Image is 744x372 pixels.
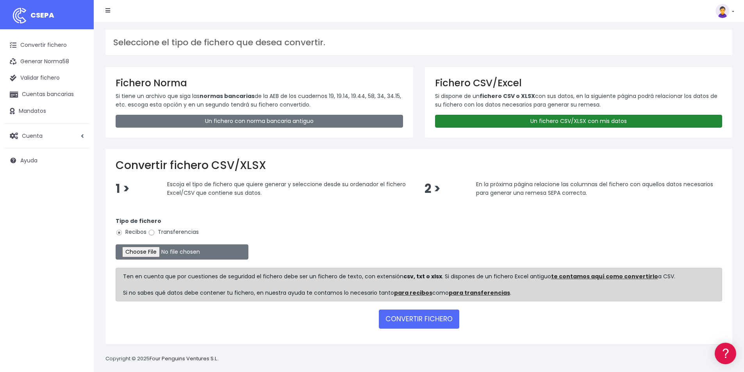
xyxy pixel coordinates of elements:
a: Un fichero con norma bancaria antiguo [116,115,403,128]
button: Contáctanos [8,209,148,222]
img: profile [715,4,730,18]
span: Escoja el tipo de fichero que quiere generar y seleccione desde su ordenador el fichero Excel/CSV... [167,180,406,197]
a: Ayuda [4,152,90,169]
div: Facturación [8,155,148,162]
a: Formatos [8,99,148,111]
span: Ayuda [20,157,37,164]
span: Cuenta [22,132,43,139]
strong: normas bancarias [200,92,255,100]
span: En la próxima página relacione las columnas del fichero con aquellos datos necesarios para genera... [476,180,713,197]
a: te contamos aquí como convertirlo [551,272,658,280]
a: POWERED BY ENCHANT [107,225,150,232]
h3: Seleccione el tipo de fichero que desea convertir. [113,37,724,48]
label: Transferencias [148,228,199,236]
button: CONVERTIR FICHERO [379,310,459,328]
strong: fichero CSV o XLSX [480,92,535,100]
a: Cuenta [4,128,90,144]
a: para recibos [394,289,432,297]
strong: csv, txt o xlsx [403,272,442,280]
a: Videotutoriales [8,123,148,135]
div: Ten en cuenta que por cuestiones de seguridad el fichero debe ser un fichero de texto, con extens... [116,268,722,301]
a: API [8,199,148,212]
p: Si tiene un archivo que siga las de la AEB de los cuadernos 19, 19.14, 19.44, 58, 34, 34.15, etc.... [116,92,403,109]
a: para transferencias [449,289,510,297]
p: Copyright © 2025 . [105,355,219,363]
a: Cuentas bancarias [4,86,90,103]
a: Un fichero CSV/XLSX con mis datos [435,115,723,128]
a: Problemas habituales [8,111,148,123]
h3: Fichero Norma [116,77,403,89]
a: Four Penguins Ventures S.L. [150,355,218,362]
a: General [8,167,148,180]
div: Información general [8,54,148,62]
label: Recibos [116,228,146,236]
a: Perfiles de empresas [8,135,148,147]
a: Mandatos [4,103,90,119]
h3: Fichero CSV/Excel [435,77,723,89]
strong: Tipo de fichero [116,217,161,225]
a: Generar Norma58 [4,53,90,70]
span: 1 > [116,180,130,197]
p: Si dispone de un con sus datos, en la siguiente página podrá relacionar los datos de su fichero c... [435,92,723,109]
a: Convertir fichero [4,37,90,53]
div: Programadores [8,187,148,195]
span: 2 > [425,180,441,197]
a: Información general [8,66,148,78]
h2: Convertir fichero CSV/XLSX [116,159,722,172]
a: Validar fichero [4,70,90,86]
span: CSEPA [30,10,54,20]
img: logo [10,6,29,25]
div: Convertir ficheros [8,86,148,94]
